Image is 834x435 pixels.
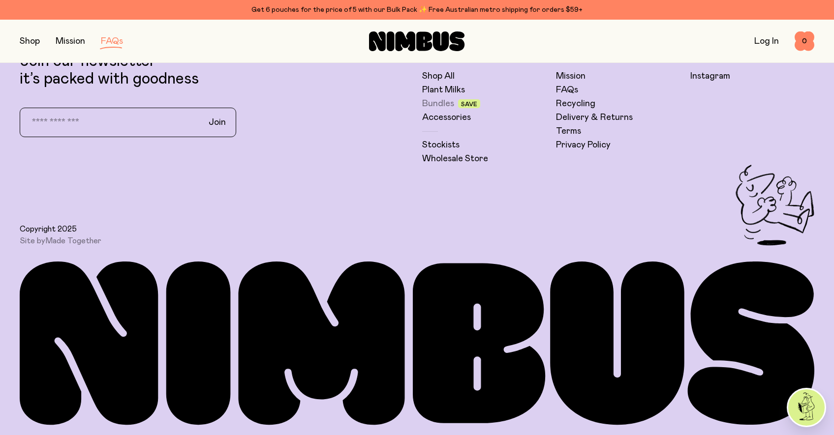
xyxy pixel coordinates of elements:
span: Copyright 2025 [20,224,77,234]
a: Delivery & Returns [556,112,633,123]
div: Get 6 pouches for the price of 5 with our Bulk Pack ✨ Free Australian metro shipping for orders $59+ [20,4,814,16]
a: Shop All [422,70,455,82]
a: FAQs [556,84,578,96]
a: Made Together [45,237,101,245]
a: Recycling [556,98,595,110]
a: Instagram [690,70,730,82]
a: Stockists [422,139,460,151]
a: Log In [754,37,779,46]
a: Plant Milks [422,84,465,96]
a: FAQs [101,37,123,46]
a: Mission [56,37,85,46]
a: Bundles [422,98,454,110]
p: Join our newsletter – it’s packed with goodness [20,53,412,88]
button: 0 [795,31,814,51]
a: Privacy Policy [556,139,611,151]
span: Join [209,116,226,128]
button: Join [201,112,234,133]
a: Mission [556,70,586,82]
img: agent [788,389,825,426]
a: Wholesale Store [422,153,488,165]
a: Accessories [422,112,471,123]
span: Site by [20,236,101,246]
a: Terms [556,125,581,137]
span: Save [461,101,477,107]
